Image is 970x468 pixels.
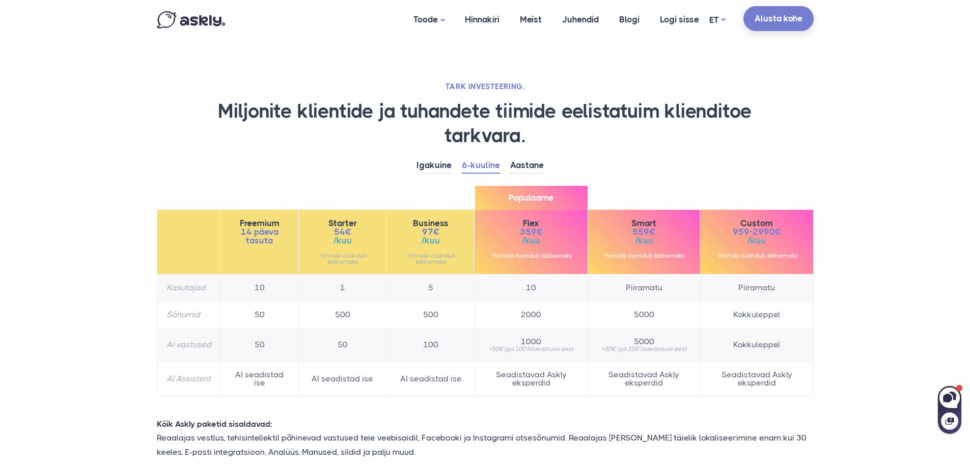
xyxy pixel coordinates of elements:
[157,274,220,301] th: Kasutajad
[597,253,691,259] small: *hinnale lisandub käibemaks
[701,301,813,328] td: Kokkuleppel
[588,274,700,301] td: Piiramatu
[510,158,544,174] a: Aastane
[396,219,465,228] span: Business
[298,328,386,362] td: 50
[597,219,691,228] span: Smart
[298,301,386,328] td: 500
[701,274,813,301] td: Piiramatu
[396,236,465,245] span: /kuu
[220,301,298,328] td: 50
[462,158,500,174] a: 6-kuuline
[220,362,298,397] td: AI seadistad ise
[149,431,821,458] p: Reaalajas vestlus, tehisintellektil põhinevad vastused teie veebisaidil, Facebooki ja Instagrami ...
[597,338,691,346] span: 5000
[597,228,691,236] span: 559€
[308,236,377,245] span: /kuu
[701,362,813,397] td: Seadistavad Askly eksperdid
[157,328,220,362] th: AI vastused
[157,362,220,397] th: AI Assistent
[387,328,475,362] td: 100
[710,253,803,259] small: *hinnale lisandub käibemaks
[396,253,465,265] small: *hinnale lisandub käibemaks
[308,219,377,228] span: Starter
[743,6,814,31] a: Alusta kohe
[710,219,803,228] span: Custom
[308,253,377,265] small: *hinnale lisandub käibemaks
[387,274,475,301] td: 5
[597,346,691,352] small: +50€ iga 100 lisavastuse eest
[597,236,691,245] span: /kuu
[484,236,578,245] span: /kuu
[230,228,289,245] span: 14 päeva tasuta
[157,81,814,92] h2: TARK INVESTEERING.
[710,236,803,245] span: /kuu
[387,301,475,328] td: 500
[157,99,814,148] h1: Miljonite klientide ja tuhandete tiimide eelistatuim klienditoe tarkvara.
[475,274,588,301] td: 10
[588,301,700,328] td: 5000
[230,219,289,228] span: Freemium
[475,301,588,328] td: 2000
[387,362,475,397] td: AI seadistad ise
[588,362,700,397] td: Seadistavad Askly eksperdid
[157,11,225,29] img: Askly
[157,419,272,429] strong: Kõik Askly paketid sisaldavad:
[484,346,578,352] small: +50€ iga 100 lisavastuse eest
[475,362,588,397] td: Seadistavad Askly eksperdid
[396,228,465,236] span: 97€
[298,362,386,397] td: AI seadistad ise
[484,338,578,346] span: 1000
[417,158,452,174] a: Igakuine
[484,219,578,228] span: Flex
[937,384,962,435] iframe: Askly chat
[157,301,220,328] th: Sõnumid
[308,228,377,236] span: 54€
[710,341,803,349] span: Kokkuleppel
[298,274,386,301] td: 1
[710,228,803,236] span: 959-2990€
[220,328,298,362] td: 50
[475,186,587,210] span: Populaarne
[709,13,725,27] a: ET
[484,228,578,236] span: 359€
[484,253,578,259] small: *hinnale lisandub käibemaks
[220,274,298,301] td: 10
